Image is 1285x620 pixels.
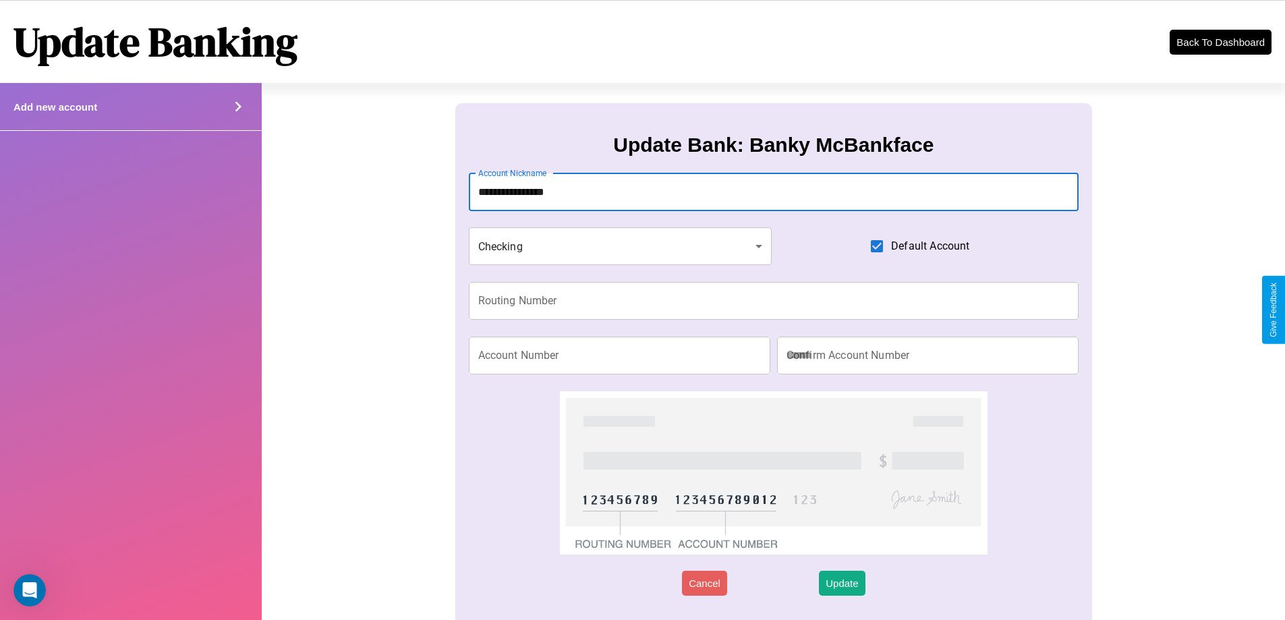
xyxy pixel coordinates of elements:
h1: Update Banking [13,14,297,69]
label: Account Nickname [478,167,547,179]
button: Update [819,571,865,596]
h4: Add new account [13,101,97,113]
div: Checking [469,227,772,265]
div: Give Feedback [1269,283,1278,337]
button: Cancel [682,571,727,596]
iframe: Intercom live chat [13,574,46,607]
img: check [560,391,987,555]
span: Default Account [891,238,969,254]
button: Back To Dashboard [1170,30,1272,55]
h3: Update Bank: Banky McBankface [613,134,934,157]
